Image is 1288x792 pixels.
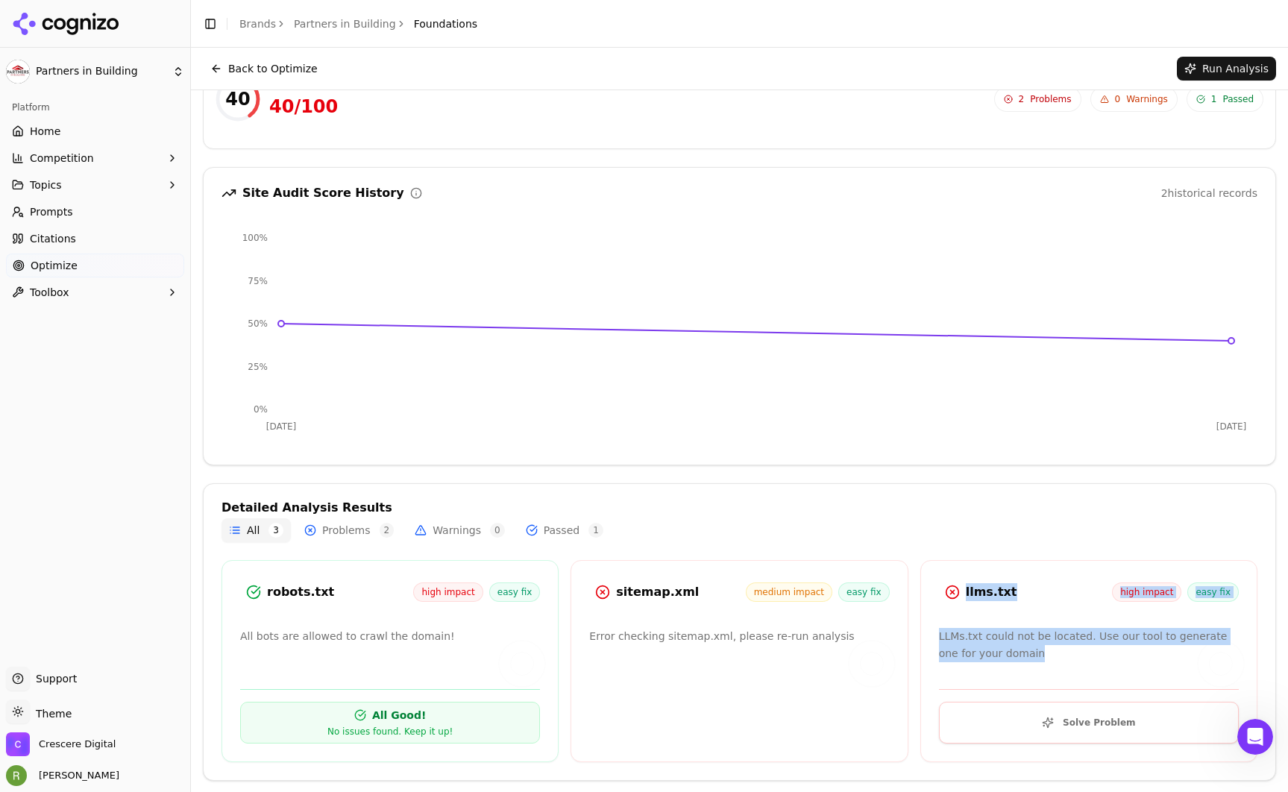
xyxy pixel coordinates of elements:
b: [Identified] Degraded Performance on Prompts and Citations [31,314,255,342]
span: easy fix [1187,582,1239,602]
tspan: [DATE] [1216,421,1247,432]
span: 1 [588,523,603,538]
button: Competition [6,146,184,170]
tspan: [DATE] [266,421,297,432]
iframe: Intercom live chat [1237,719,1273,755]
a: Brands [239,18,276,30]
tspan: 50% [248,318,268,329]
div: Platform [6,95,184,119]
span: 1 [1211,93,1217,105]
button: Warnings0 [407,518,512,542]
span: Citations [30,231,76,246]
div: No issues found. Keep it up! [327,726,453,738]
tspan: 0% [254,404,268,415]
span: Problems [1030,93,1071,105]
div: Send us a message [15,201,283,242]
span: Competition [30,151,94,166]
img: logo [30,28,142,52]
p: All bots are allowed to crawl the domain! [240,628,540,645]
p: LLMs.txt could not be located. Use our tool to generate one for your domain [939,628,1239,662]
span: Messages [198,503,250,513]
span: easy fix [838,582,890,602]
span: Theme [30,708,72,720]
div: We have confirmed that the performance degradation is caused by an issue in a newly introduced in... [31,350,268,444]
tspan: 75% [248,276,268,286]
button: Topics [6,173,184,197]
span: easy fix [489,582,541,602]
div: 2 historical records [1161,186,1257,201]
span: Optimize [31,258,78,273]
img: Crescere Digital [6,732,30,756]
span: Warnings [1126,93,1168,105]
span: Support [30,671,77,686]
div: robots.txt [267,583,413,601]
button: Run Analysis [1177,57,1276,81]
div: Detailed Analysis Results [222,502,1257,514]
div: Site Audit Score History [222,186,422,201]
span: 0 [1115,93,1121,105]
span: high impact [413,582,483,602]
button: Problems2 [297,518,401,542]
span: Topics [30,177,62,192]
button: All3 [222,518,291,542]
span: Toolbox [30,285,69,300]
div: llms.txt [966,583,1112,601]
span: Home [57,503,91,513]
span: 2 [380,523,395,538]
span: Prompts [30,204,73,219]
span: 0 [490,523,505,538]
span: 2 [1019,93,1025,105]
div: Close [257,24,283,51]
div: Status: Cognizo App experiencing degraded performance [63,263,268,294]
button: Solve Problem [939,702,1239,744]
a: Citations [6,227,184,251]
span: [PERSON_NAME] [33,769,119,782]
span: Partners in Building [36,65,166,78]
img: Profile image for Alp [216,24,246,54]
button: Open user button [6,765,119,786]
p: Error checking sitemap.xml, please re-run analysis [589,628,889,645]
span: Home [30,124,60,139]
nav: breadcrumb [239,16,477,31]
span: high impact [1112,582,1181,602]
tspan: 100% [242,233,268,243]
span: medium impact [746,582,832,602]
div: sitemap.xml [616,583,745,601]
a: Partners in Building [294,16,396,31]
img: Partners in Building [6,60,30,84]
span: Passed [1222,93,1254,105]
button: Open organization switcher [6,732,116,756]
a: Home [6,119,184,143]
a: Optimize [6,254,184,277]
p: Hi [PERSON_NAME] 👋 [30,106,268,157]
button: Toolbox [6,280,184,304]
tspan: 25% [248,362,268,372]
button: Back to Optimize [203,57,325,81]
p: How can we help? [30,157,268,182]
button: Messages [149,465,298,525]
a: Prompts [6,200,184,224]
img: Ryan Boe [6,765,27,786]
span: 3 [268,523,283,538]
div: Send us a message [31,214,249,230]
div: Status: Cognizo App experiencing degraded performance [16,251,283,306]
button: Passed1 [518,518,611,542]
span: Foundations [414,16,477,31]
div: All Good! [372,708,426,723]
div: Last updated 14 hours ago [31,450,268,465]
div: 40 / 100 [269,95,347,119]
span: Crescere Digital [39,738,116,751]
div: 40 [225,87,250,111]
